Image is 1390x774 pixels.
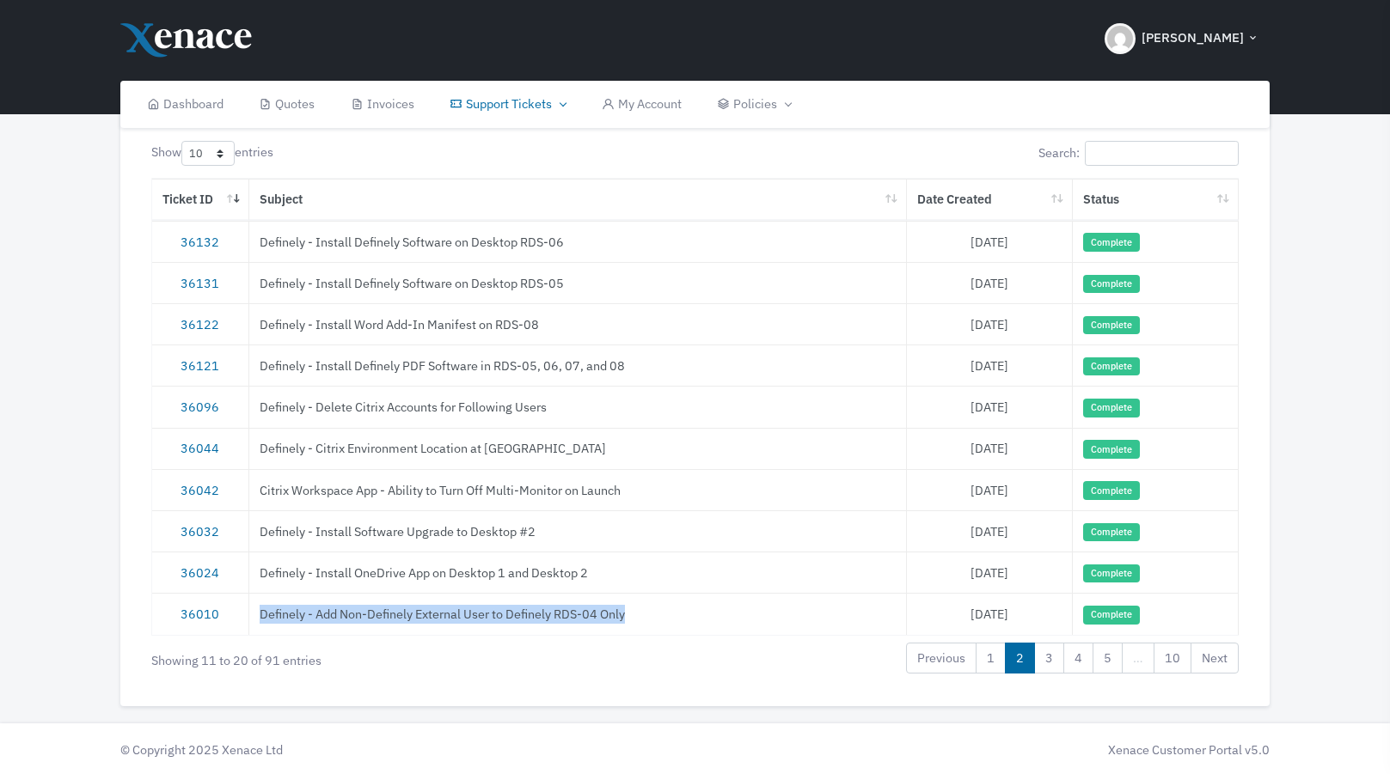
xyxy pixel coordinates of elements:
[249,179,908,221] th: Subject: activate to sort column ascending
[1083,399,1139,417] span: Complete
[249,593,908,634] td: Definely - Add Non-Definely External User to Definely RDS-04 Only
[700,81,809,128] a: Policies
[151,641,596,670] div: Showing 11 to 20 of 91 entries
[1083,440,1139,459] span: Complete
[181,316,219,332] a: 36122
[181,275,219,291] a: 36131
[584,81,700,128] a: My Account
[249,552,908,593] td: Definely - Install OneDrive App on Desktop 1 and Desktop 2
[151,141,273,166] label: Show entries
[1063,643,1093,673] a: 4
[1083,481,1139,500] span: Complete
[181,399,219,415] a: 36096
[907,593,1073,634] td: [DATE]
[1083,564,1139,583] span: Complete
[1083,357,1139,376] span: Complete
[1034,643,1064,673] a: 3
[181,606,219,622] a: 36010
[907,179,1073,221] th: Date Created: activate to sort column ascending
[1142,28,1244,48] span: [PERSON_NAME]
[249,469,908,510] td: Citrix Workspace App - Ability to Turn Off Multi-Monitor on Launch
[976,643,1006,673] a: 1
[1083,523,1139,542] span: Complete
[907,469,1073,510] td: [DATE]
[249,344,908,386] td: Definely - Install Definely PDF Software in RDS-05, 06, 07, and 08
[181,482,219,498] a: 36042
[181,564,219,581] a: 36024
[432,81,584,128] a: Support Tickets
[1083,316,1139,335] span: Complete
[704,740,1271,759] div: Xenace Customer Portal v5.0
[907,221,1073,262] td: [DATE]
[907,510,1073,552] td: [DATE]
[1093,643,1123,673] a: 5
[907,262,1073,303] td: [DATE]
[181,234,219,250] a: 36132
[249,510,908,552] td: Definely - Install Software Upgrade to Desktop #2
[1094,9,1270,69] button: [PERSON_NAME]
[907,386,1073,427] td: [DATE]
[249,221,908,262] td: Definely - Install Definely Software on Desktop RDS-06
[249,386,908,427] td: Definely - Delete Citrix Accounts for Following Users
[181,141,235,166] select: Showentries
[241,81,333,128] a: Quotes
[1083,275,1139,294] span: Complete
[181,440,219,456] a: 36044
[1083,233,1139,252] span: Complete
[906,643,977,673] a: Previous
[1005,643,1035,673] a: 2
[1038,141,1239,166] label: Search:
[249,303,908,344] td: Definely - Install Word Add-In Manifest on RDS-08
[249,428,908,469] td: Definely - Citrix Environment Location at [GEOGRAPHIC_DATA]
[1154,643,1191,673] a: 10
[1191,643,1239,673] a: Next
[112,740,695,759] div: © Copyright 2025 Xenace Ltd
[1105,23,1136,54] img: Header Avatar
[181,523,219,539] a: 36032
[907,552,1073,593] td: [DATE]
[1083,606,1139,625] span: Complete
[249,262,908,303] td: Definely - Install Definely Software on Desktop RDS-05
[907,303,1073,344] td: [DATE]
[1085,141,1239,166] input: Search:
[907,344,1073,386] td: [DATE]
[181,357,219,374] a: 36121
[333,81,432,128] a: Invoices
[129,81,242,128] a: Dashboard
[907,428,1073,469] td: [DATE]
[1073,179,1239,221] th: Status: activate to sort column ascending
[152,179,249,221] th: Ticket ID: activate to sort column ascending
